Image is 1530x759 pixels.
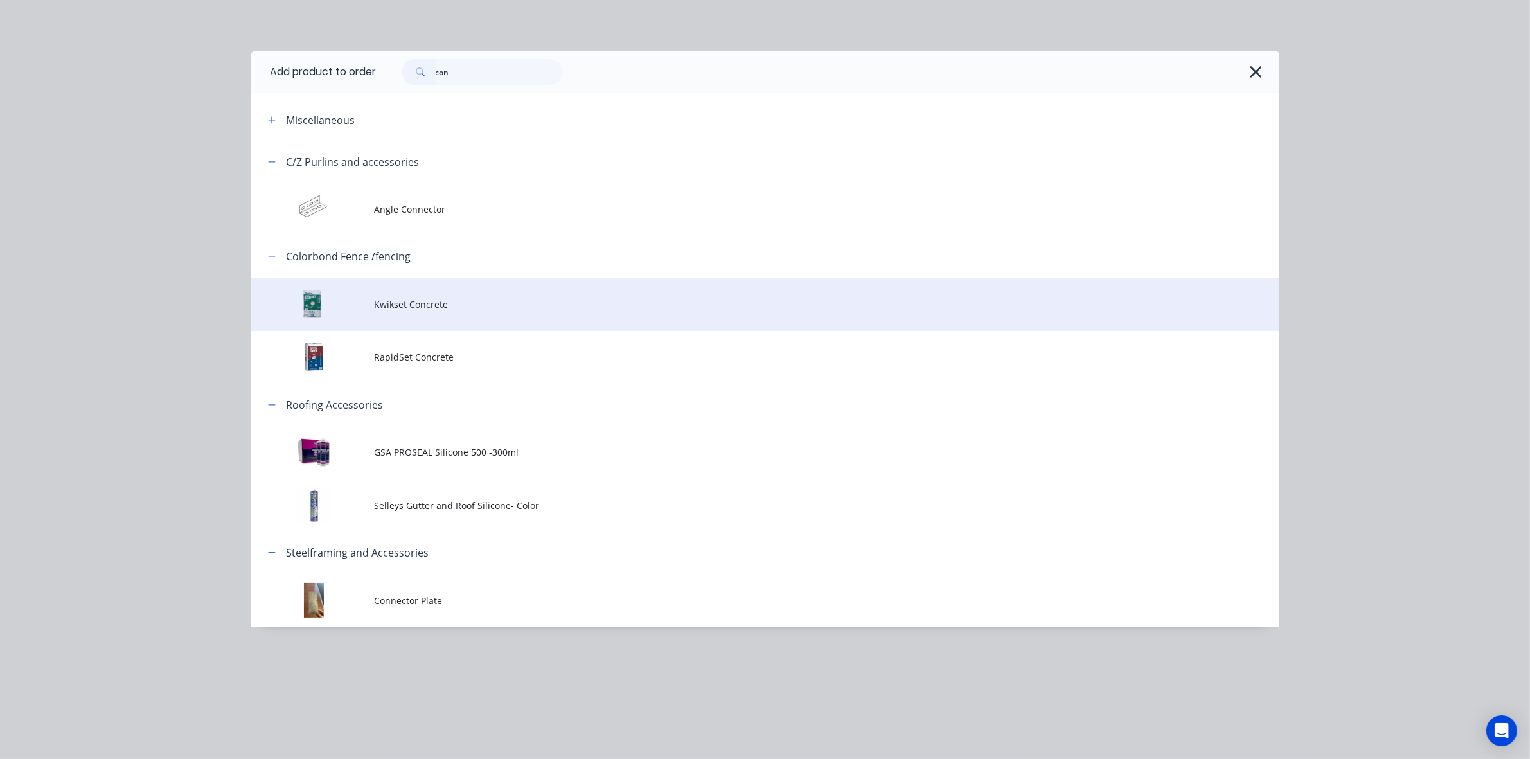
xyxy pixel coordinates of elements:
[375,594,1098,607] span: Connector Plate
[375,202,1098,216] span: Angle Connector
[251,51,377,93] div: Add product to order
[375,445,1098,459] span: GSA PROSEAL Silicone 500 -300ml
[375,350,1098,364] span: RapidSet Concrete
[287,112,355,128] div: Miscellaneous
[375,298,1098,311] span: Kwikset Concrete
[287,154,420,170] div: C/Z Purlins and accessories
[287,397,384,413] div: Roofing Accessories
[287,545,429,560] div: Steelframing and Accessories
[1486,715,1517,746] div: Open Intercom Messenger
[436,59,563,85] input: Search...
[287,249,411,264] div: Colorbond Fence /fencing
[375,499,1098,512] span: Selleys Gutter and Roof Silicone- Color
